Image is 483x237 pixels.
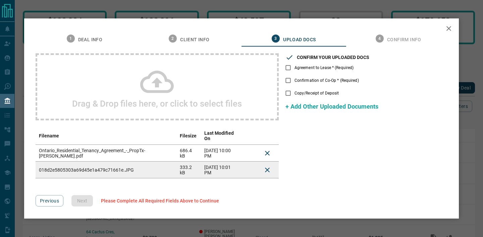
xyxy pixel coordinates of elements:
text: 1 [69,36,72,41]
span: Deal Info [78,37,103,43]
th: Last Modified On [201,127,239,145]
td: 333.2 kB [176,162,201,178]
td: 018d2e5805303a69d45e1a479c71661e.JPG [36,162,176,178]
button: Previous [36,195,63,206]
h3: CONFIRM YOUR UPLOADED DOCS [297,55,369,60]
th: download action column [239,127,256,145]
text: 2 [172,36,174,41]
td: [DATE] 10:00 PM [201,145,239,162]
text: 3 [275,36,277,41]
th: Filename [36,127,176,145]
button: Delete [259,162,275,178]
th: Filesize [176,127,201,145]
td: 686.4 kB [176,145,201,162]
span: Client Info [180,37,209,43]
th: delete file action column [256,127,279,145]
span: Please Complete All Required Fields Above to Continue [101,198,219,203]
span: Copy/Receipt of Deposit [294,90,339,96]
span: + Add Other Uploaded Documents [285,103,378,110]
h2: Drag & Drop files here, or click to select files [72,99,242,109]
span: Agreement to Lease * (Required) [294,65,354,71]
button: Delete [259,145,275,161]
span: Confirmation of Co-Op * (Required) [294,77,359,83]
div: Drag & Drop files here, or click to select files [36,53,279,120]
td: [DATE] 10:01 PM [201,162,239,178]
td: Ontario_Residential_Tenancy_Agreement_-_PropTx-[PERSON_NAME].pdf [36,145,176,162]
span: Upload Docs [283,37,316,43]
